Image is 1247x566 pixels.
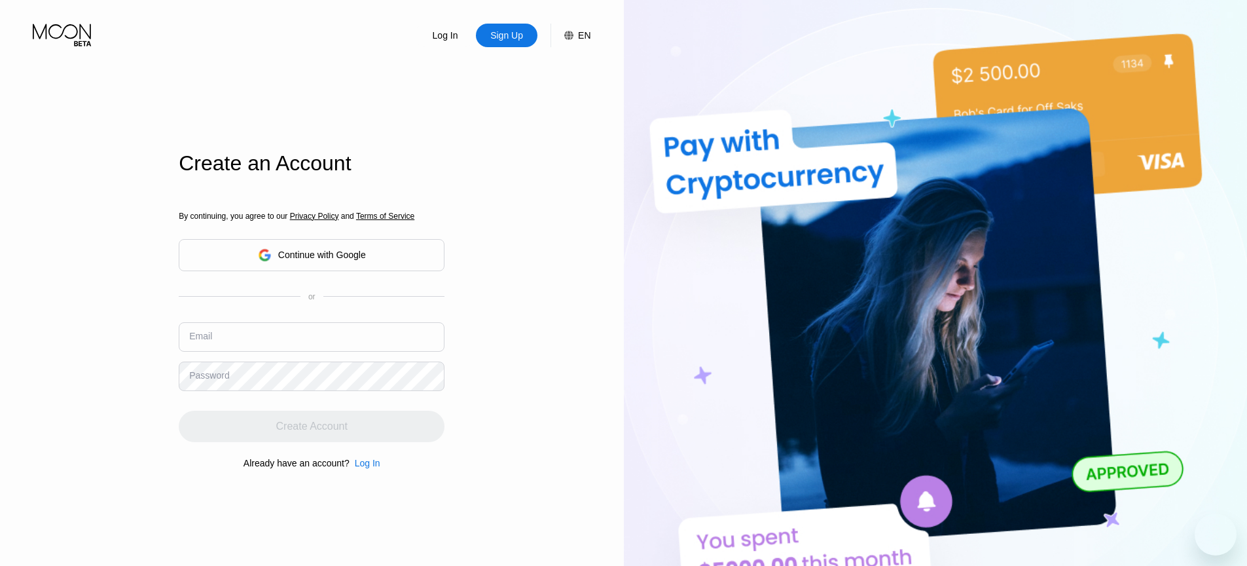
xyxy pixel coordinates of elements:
[290,212,339,221] span: Privacy Policy
[476,24,537,47] div: Sign Up
[350,458,380,468] div: Log In
[356,212,414,221] span: Terms of Service
[278,250,366,260] div: Continue with Google
[355,458,380,468] div: Log In
[244,458,350,468] div: Already have an account?
[179,151,444,176] div: Create an Account
[1195,514,1237,556] iframe: Button to launch messaging window
[414,24,476,47] div: Log In
[431,29,460,42] div: Log In
[189,331,212,341] div: Email
[179,212,444,221] div: By continuing, you agree to our
[551,24,590,47] div: EN
[189,370,229,381] div: Password
[578,30,590,41] div: EN
[338,212,356,221] span: and
[308,292,316,301] div: or
[179,239,444,271] div: Continue with Google
[489,29,524,42] div: Sign Up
